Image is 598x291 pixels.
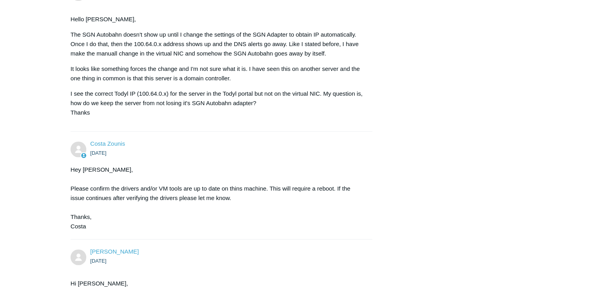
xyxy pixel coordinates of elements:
[90,258,106,264] time: 08/08/2025, 13:08
[71,15,364,24] p: Hello [PERSON_NAME],
[90,150,106,156] time: 08/05/2025, 16:53
[90,248,139,255] span: Carlos Fortich
[71,165,364,231] div: Hey [PERSON_NAME], Please confirm the drivers and/or VM tools are up to date on thins machine. Th...
[90,140,125,147] a: Costa Zounis
[71,279,364,288] p: Hi [PERSON_NAME],
[71,89,364,117] p: I see the correct Todyl IP (100.64.0.x) for the server in the Todyl portal but not on the virtual...
[71,64,364,83] p: It looks like something forces the change and I'm not sure what it is. I have seen this on anothe...
[71,30,364,58] p: The SGN Autobahn doesn't show up until I change the settings of the SGN Adapter to obtain IP auto...
[90,248,139,255] a: [PERSON_NAME]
